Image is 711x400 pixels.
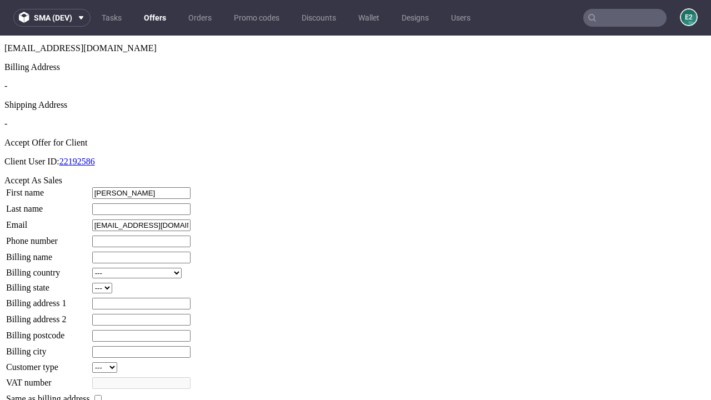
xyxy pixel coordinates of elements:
td: Same as billing address [6,357,91,369]
div: Accept Offer for Client [4,102,707,112]
a: Wallet [352,9,386,27]
td: Phone number [6,199,91,212]
span: sma (dev) [34,14,72,22]
span: - [4,83,7,93]
td: Billing address 1 [6,262,91,274]
td: Billing city [6,310,91,323]
td: Email [6,183,91,196]
span: - [4,46,7,55]
td: Billing address 2 [6,278,91,291]
td: Billing name [6,216,91,228]
td: Billing state [6,247,91,258]
div: Shipping Address [4,64,707,74]
div: Accept As Sales [4,140,707,150]
a: Orders [182,9,218,27]
td: First name [6,151,91,164]
a: 22192586 [59,121,95,131]
p: Client User ID: [4,121,707,131]
div: Billing Address [4,27,707,37]
button: sma (dev) [13,9,91,27]
td: Customer type [6,326,91,338]
figcaption: e2 [681,9,697,25]
a: Tasks [95,9,128,27]
a: Promo codes [227,9,286,27]
a: Offers [137,9,173,27]
td: Last name [6,167,91,180]
a: Users [444,9,477,27]
td: Billing postcode [6,294,91,307]
td: VAT number [6,341,91,354]
td: Billing country [6,232,91,243]
a: Designs [395,9,435,27]
span: [EMAIL_ADDRESS][DOMAIN_NAME] [4,8,157,17]
a: Discounts [295,9,343,27]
